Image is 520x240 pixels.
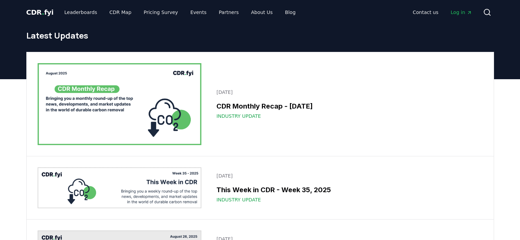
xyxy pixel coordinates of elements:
a: CDR Map [104,6,137,18]
span: Industry Update [216,196,261,203]
a: Partners [213,6,244,18]
a: Blog [280,6,301,18]
span: Log in [451,9,472,16]
h3: This Week in CDR - Week 35, 2025 [216,185,478,195]
a: Contact us [407,6,444,18]
a: Leaderboards [59,6,103,18]
img: CDR Monthly Recap - August 2025 blog post image [38,63,202,145]
a: About Us [245,6,278,18]
span: Industry Update [216,113,261,119]
p: [DATE] [216,172,478,179]
span: CDR fyi [26,8,54,16]
a: Events [185,6,212,18]
h3: CDR Monthly Recap - [DATE] [216,101,478,111]
a: [DATE]CDR Monthly Recap - [DATE]Industry Update [212,85,482,124]
a: [DATE]This Week in CDR - Week 35, 2025Industry Update [212,168,482,207]
p: [DATE] [216,89,478,96]
a: CDR.fyi [26,8,54,17]
span: . [42,8,44,16]
img: This Week in CDR - Week 35, 2025 blog post image [38,167,202,208]
a: Log in [445,6,477,18]
nav: Main [407,6,477,18]
a: Pricing Survey [138,6,183,18]
nav: Main [59,6,301,18]
h1: Latest Updates [26,30,494,41]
